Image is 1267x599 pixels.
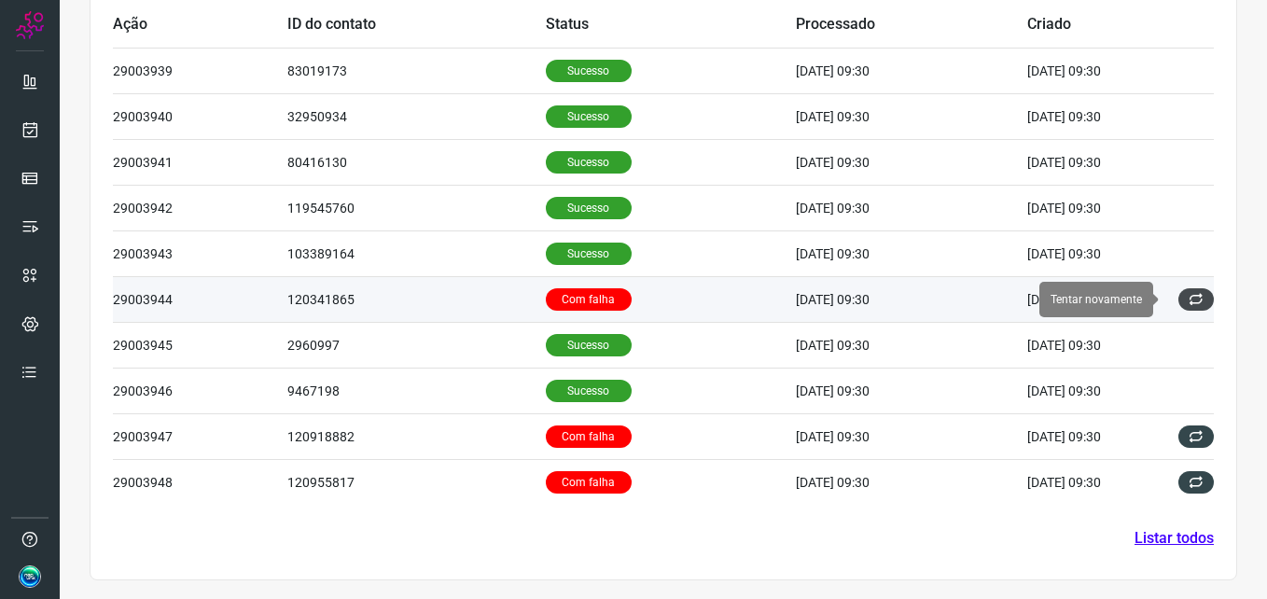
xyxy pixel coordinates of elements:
td: [DATE] 09:30 [796,48,1027,93]
td: 83019173 [287,48,546,93]
p: Com falha [546,425,632,448]
p: Sucesso [546,243,632,265]
p: Sucesso [546,151,632,174]
td: 29003941 [113,139,287,185]
td: 29003944 [113,276,287,322]
td: [DATE] 09:30 [1027,322,1158,368]
td: 29003940 [113,93,287,139]
td: [DATE] 09:30 [1027,93,1158,139]
td: [DATE] 09:30 [796,230,1027,276]
img: d1faacb7788636816442e007acca7356.jpg [19,565,41,588]
td: [DATE] 09:30 [796,139,1027,185]
td: 29003939 [113,48,287,93]
td: 32950934 [287,93,546,139]
td: [DATE] 09:30 [1027,230,1158,276]
td: Status [546,2,796,48]
td: 29003942 [113,185,287,230]
td: 29003947 [113,413,287,459]
p: Sucesso [546,105,632,128]
td: Processado [796,2,1027,48]
p: Sucesso [546,60,632,82]
td: ID do contato [287,2,546,48]
td: Criado [1027,2,1158,48]
td: 29003943 [113,230,287,276]
td: 120341865 [287,276,546,322]
td: [DATE] 09:30 [796,368,1027,413]
td: 29003945 [113,322,287,368]
td: [DATE] 09:30 [796,459,1027,505]
td: [DATE] 09:30 [1027,413,1158,459]
a: Listar todos [1135,527,1214,550]
td: [DATE] 09:30 [796,93,1027,139]
img: Logo [16,11,44,39]
td: 119545760 [287,185,546,230]
p: Sucesso [546,197,632,219]
td: 9467198 [287,368,546,413]
td: 2960997 [287,322,546,368]
p: Com falha [546,288,632,311]
td: 120955817 [287,459,546,505]
p: Sucesso [546,380,632,402]
p: Sucesso [546,334,632,356]
td: 103389164 [287,230,546,276]
td: [DATE] 09:30 [796,413,1027,459]
span: Tentar novamente [1051,293,1142,306]
td: 29003946 [113,368,287,413]
td: 29003948 [113,459,287,505]
td: [DATE] 09:30 [796,185,1027,230]
td: 120918882 [287,413,546,459]
td: [DATE] 09:30 [796,322,1027,368]
td: 80416130 [287,139,546,185]
td: [DATE] 09:30 [1027,368,1158,413]
td: Ação [113,2,287,48]
td: [DATE] 09:30 [1027,185,1158,230]
td: [DATE] 09:30 [1027,459,1158,505]
td: [DATE] 09:30 [796,276,1027,322]
td: [DATE] 09:30 [1027,48,1158,93]
td: [DATE] 09:30 [1027,276,1158,322]
p: Com falha [546,471,632,494]
td: [DATE] 09:30 [1027,139,1158,185]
